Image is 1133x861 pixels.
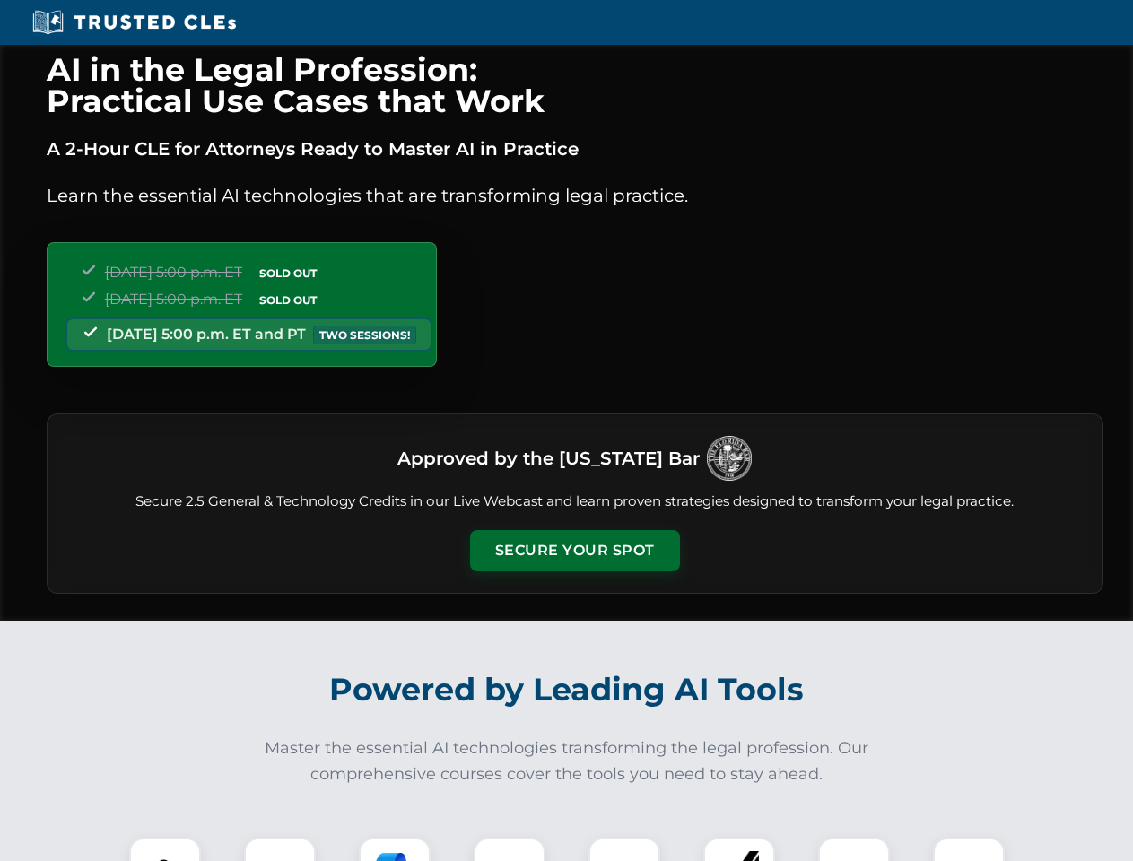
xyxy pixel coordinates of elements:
span: SOLD OUT [253,264,323,283]
p: Master the essential AI technologies transforming the legal profession. Our comprehensive courses... [253,735,881,787]
span: SOLD OUT [253,291,323,309]
span: [DATE] 5:00 p.m. ET [105,264,242,281]
p: Learn the essential AI technologies that are transforming legal practice. [47,181,1103,210]
p: A 2-Hour CLE for Attorneys Ready to Master AI in Practice [47,135,1103,163]
button: Secure Your Spot [470,530,680,571]
span: [DATE] 5:00 p.m. ET [105,291,242,308]
img: Logo [707,436,752,481]
h1: AI in the Legal Profession: Practical Use Cases that Work [47,54,1103,117]
h2: Powered by Leading AI Tools [70,658,1064,721]
h3: Approved by the [US_STATE] Bar [397,442,700,474]
p: Secure 2.5 General & Technology Credits in our Live Webcast and learn proven strategies designed ... [69,491,1081,512]
img: Trusted CLEs [27,9,241,36]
